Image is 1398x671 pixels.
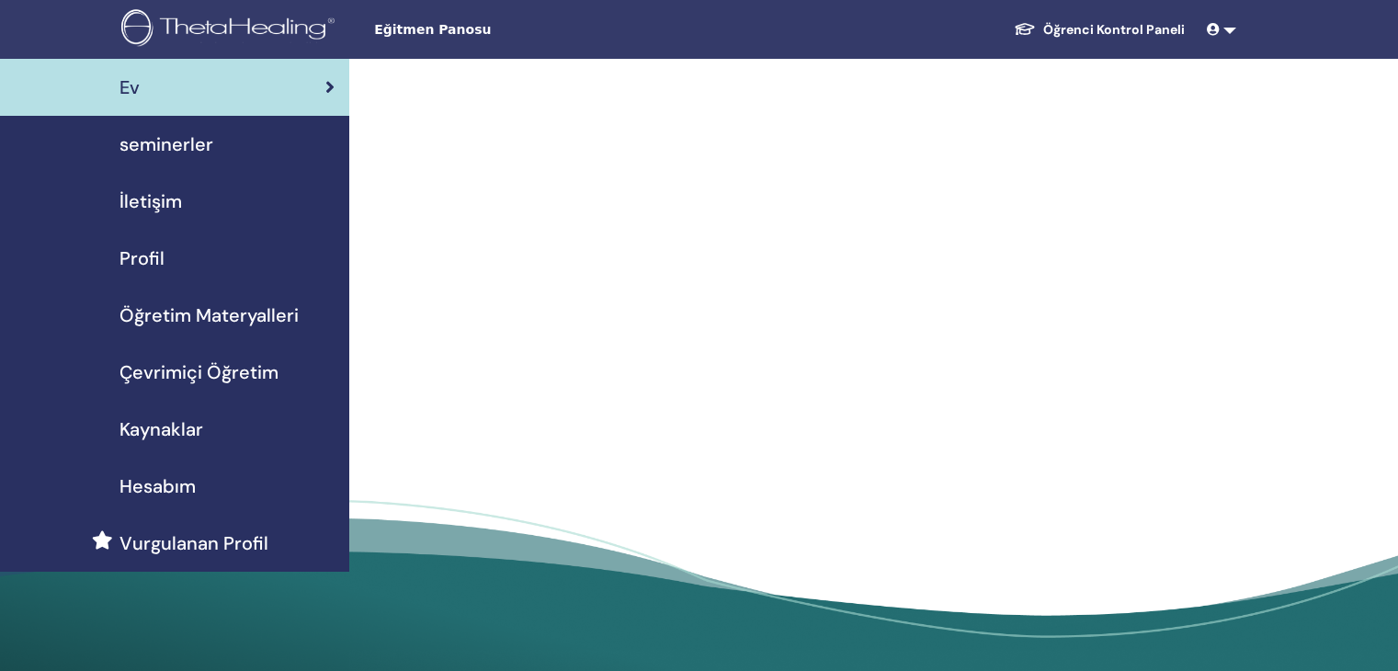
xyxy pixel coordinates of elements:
a: Öğrenci Kontrol Paneli [999,13,1199,47]
span: Kaynaklar [119,415,203,443]
span: Ev [119,74,140,101]
span: Hesabım [119,472,196,500]
span: İletişim [119,188,182,215]
span: Profil [119,245,165,272]
span: Çevrimiçi Öğretim [119,358,278,386]
span: Eğitmen Panosu [374,20,650,40]
span: Vurgulanan Profil [119,529,268,557]
img: graduation-cap-white.svg [1014,21,1036,37]
span: Öğretim Materyalleri [119,301,299,329]
span: seminerler [119,131,213,158]
img: logo.png [121,9,341,51]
